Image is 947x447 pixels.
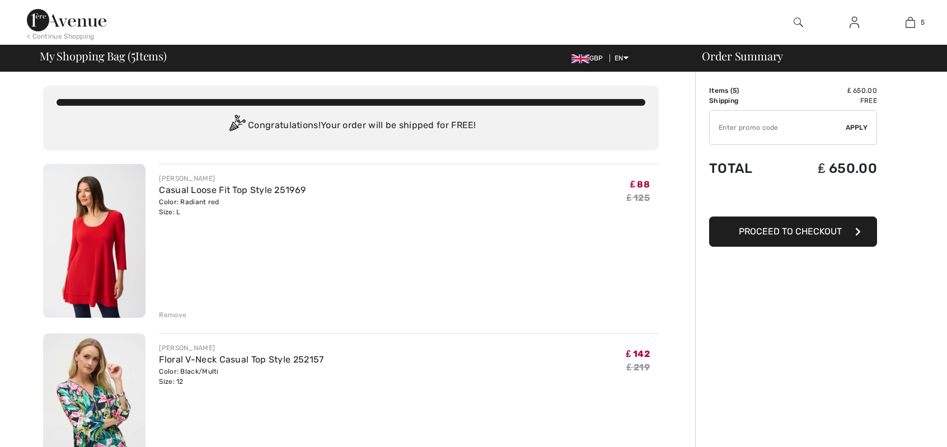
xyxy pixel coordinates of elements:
td: Free [780,96,877,106]
img: 1ère Avenue [27,9,106,31]
span: ₤ 142 [626,349,650,359]
td: Total [709,149,780,187]
span: 5 [733,87,737,95]
div: Color: Black/Multi Size: 12 [159,366,324,387]
span: Apply [846,123,868,133]
iframe: PayPal [709,187,877,213]
div: [PERSON_NAME] [159,173,306,183]
div: Congratulations! Your order will be shipped for FREE! [57,115,645,137]
img: My Bag [906,16,915,29]
input: Promo code [710,111,846,144]
span: Proceed to Checkout [739,226,842,237]
td: ₤ 650.00 [780,86,877,96]
a: 5 [883,16,937,29]
div: < Continue Shopping [27,31,95,41]
span: My Shopping Bag ( Items) [40,50,167,62]
a: Sign In [841,16,868,30]
div: Order Summary [688,50,940,62]
s: ₤ 125 [627,192,650,203]
td: Items ( ) [709,86,780,96]
a: Floral V-Neck Casual Top Style 252157 [159,354,324,365]
img: My Info [850,16,859,29]
div: Color: Radiant red Size: L [159,197,306,217]
img: Congratulation2.svg [226,115,248,137]
span: GBP [571,54,608,62]
img: search the website [794,16,803,29]
div: [PERSON_NAME] [159,343,324,353]
img: Casual Loose Fit Top Style 251969 [43,164,146,318]
s: ₤ 219 [627,362,650,373]
span: EN [615,54,629,62]
span: 5 [921,17,925,27]
a: Casual Loose Fit Top Style 251969 [159,185,306,195]
div: Remove [159,310,186,320]
span: 5 [131,48,135,62]
img: UK Pound [571,54,589,63]
td: Shipping [709,96,780,106]
button: Proceed to Checkout [709,217,877,247]
td: ₤ 650.00 [780,149,877,187]
span: ₤ 88 [630,179,650,190]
